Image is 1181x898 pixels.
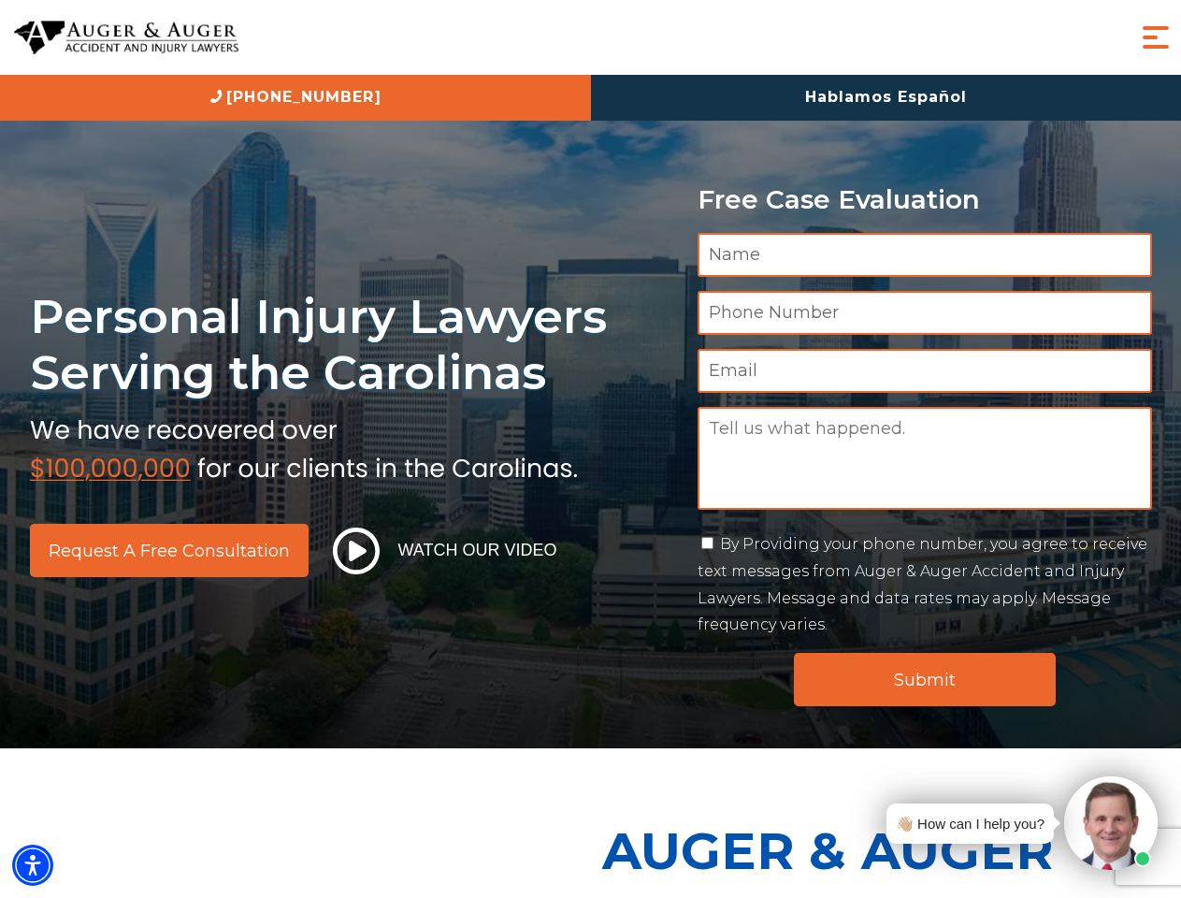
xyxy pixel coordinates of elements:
[30,411,578,482] img: sub text
[30,288,675,401] h1: Personal Injury Lawyers Serving the Carolinas
[896,811,1044,836] div: 👋🏼 How can I help you?
[12,845,53,886] div: Accessibility Menu
[698,233,1152,277] input: Name
[602,804,1171,897] p: Auger & Auger
[49,543,290,559] span: Request a Free Consultation
[698,185,1152,214] p: Free Case Evaluation
[327,527,563,575] button: Watch Our Video
[30,524,309,577] a: Request a Free Consultation
[14,21,238,55] img: Auger & Auger Accident and Injury Lawyers Logo
[794,653,1056,706] input: Submit
[1064,776,1158,870] img: Intaker widget Avatar
[1137,19,1174,56] button: Menu
[698,535,1147,633] label: By Providing your phone number, you agree to receive text messages from Auger & Auger Accident an...
[698,291,1152,335] input: Phone Number
[698,349,1152,393] input: Email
